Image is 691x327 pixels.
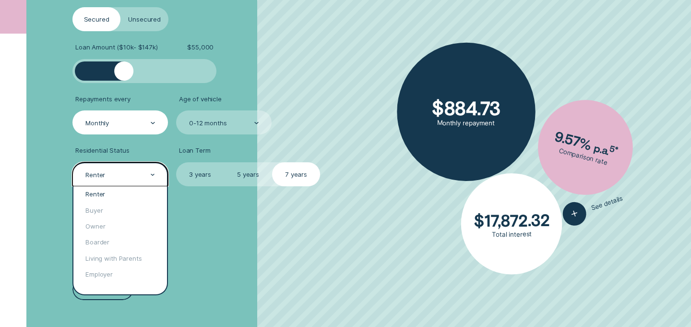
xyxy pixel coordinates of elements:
[85,171,105,179] div: Renter
[73,218,167,234] div: Owner
[75,146,130,155] span: Residential Status
[176,162,224,186] label: 3 years
[72,7,120,31] label: Secured
[187,43,214,51] span: $ 55,000
[73,250,167,266] div: Living with Parents
[560,187,626,229] button: See details
[85,119,109,127] div: Monthly
[590,194,623,212] span: See details
[189,119,227,127] div: 0-12 months
[120,7,168,31] label: Unsecured
[72,279,133,300] a: Get estimate
[179,146,211,155] span: Loan Term
[73,234,167,250] div: Boarder
[73,186,167,202] div: Renter
[272,162,320,186] label: 7 years
[73,266,167,282] div: Employer
[75,95,131,103] span: Repayments every
[224,162,272,186] label: 5 years
[73,202,167,218] div: Buyer
[75,43,158,51] span: Loan Amount ( $10k - $147k )
[179,95,222,103] span: Age of vehicle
